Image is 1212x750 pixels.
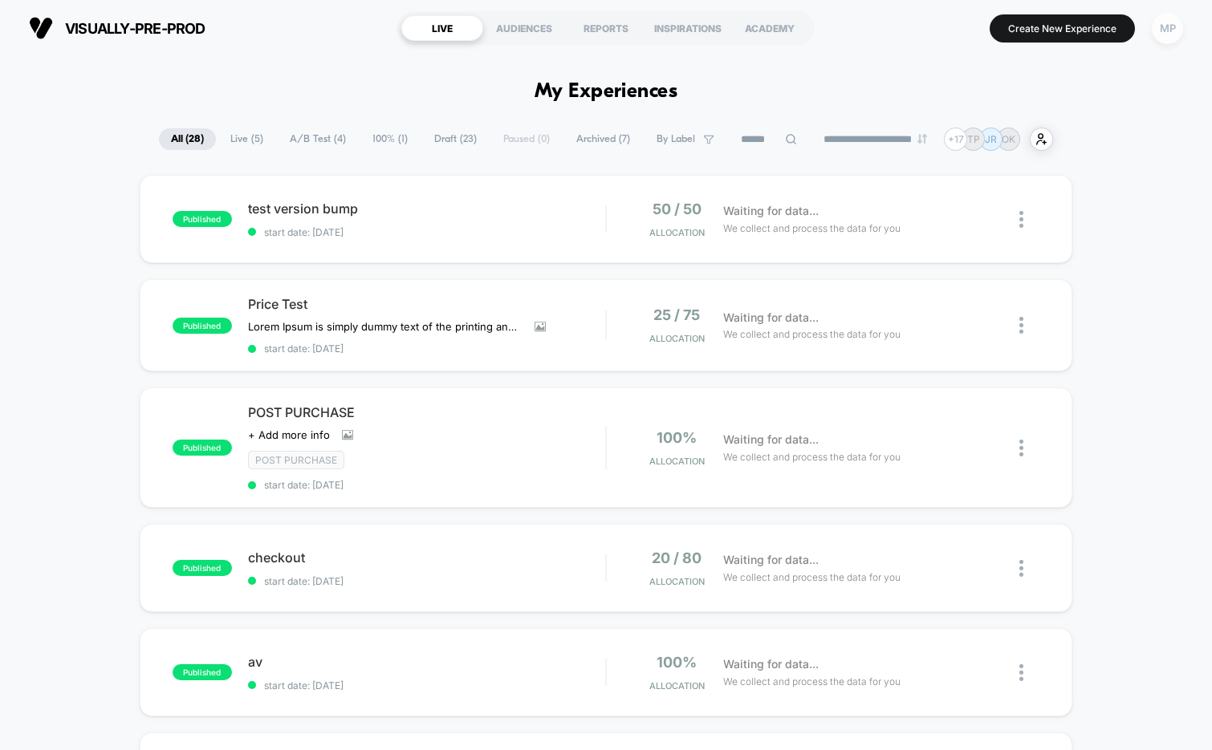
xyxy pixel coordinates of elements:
span: We collect and process the data for you [723,326,901,342]
span: Allocation [649,227,705,238]
button: MP [1147,12,1188,45]
span: Allocation [649,456,705,467]
span: Waiting for data... [723,309,819,326]
span: Allocation [649,576,705,587]
img: close [1019,664,1023,681]
span: 20 / 80 [652,549,702,566]
div: REPORTS [565,15,647,41]
span: Waiting for data... [723,655,819,673]
span: All ( 28 ) [159,128,216,150]
span: Draft ( 23 ) [422,128,489,150]
img: end [917,134,927,144]
div: MP [1152,13,1183,44]
p: JR [985,133,997,145]
h1: My Experiences [535,80,678,103]
span: 25 / 75 [653,306,700,323]
span: Allocation [649,333,705,344]
span: test version bump [248,201,606,217]
span: Archived ( 7 ) [564,128,642,150]
span: checkout [248,549,606,566]
span: 100% ( 1 ) [360,128,420,150]
img: close [1019,440,1023,456]
span: We collect and process the data for you [723,570,901,585]
span: start date: [DATE] [248,479,606,491]
img: close [1019,211,1023,228]
span: published [173,211,232,227]
span: Allocation [649,680,705,691]
span: 100% [657,429,697,446]
span: Price Test [248,296,606,312]
img: close [1019,317,1023,334]
span: published [173,440,232,456]
span: Waiting for data... [723,202,819,220]
p: OK [1002,133,1015,145]
span: visually-pre-prod [65,20,205,37]
img: close [1019,560,1023,577]
div: AUDIENCES [483,15,565,41]
span: By Label [657,133,695,145]
span: published [173,560,232,576]
span: published [173,318,232,334]
span: A/B Test ( 4 ) [278,128,358,150]
button: Create New Experience [990,14,1135,43]
span: We collect and process the data for you [723,449,901,464]
span: published [173,664,232,680]
p: TP [967,133,980,145]
button: visually-pre-prod [24,15,210,41]
span: Waiting for data... [723,431,819,448]
span: Post Purchase [248,451,344,469]
span: start date: [DATE] [248,343,606,355]
span: Waiting for data... [723,551,819,569]
div: LIVE [401,15,483,41]
span: POST PURCHASE [248,404,606,420]
span: 100% [657,654,697,671]
span: start date: [DATE] [248,679,606,691]
span: We collect and process the data for you [723,674,901,689]
span: We collect and process the data for you [723,221,901,236]
img: Visually logo [29,16,53,40]
span: start date: [DATE] [248,226,606,238]
div: + 17 [944,128,967,151]
span: Lorem Ipsum is simply dummy text of the printing and typesetting industry. Lorem Ipsum has been t... [248,320,523,333]
span: Live ( 5 ) [218,128,275,150]
span: av [248,654,606,670]
span: 50 / 50 [653,201,702,217]
span: start date: [DATE] [248,575,606,587]
div: INSPIRATIONS [647,15,729,41]
span: + Add more info [248,428,330,441]
div: ACADEMY [729,15,811,41]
